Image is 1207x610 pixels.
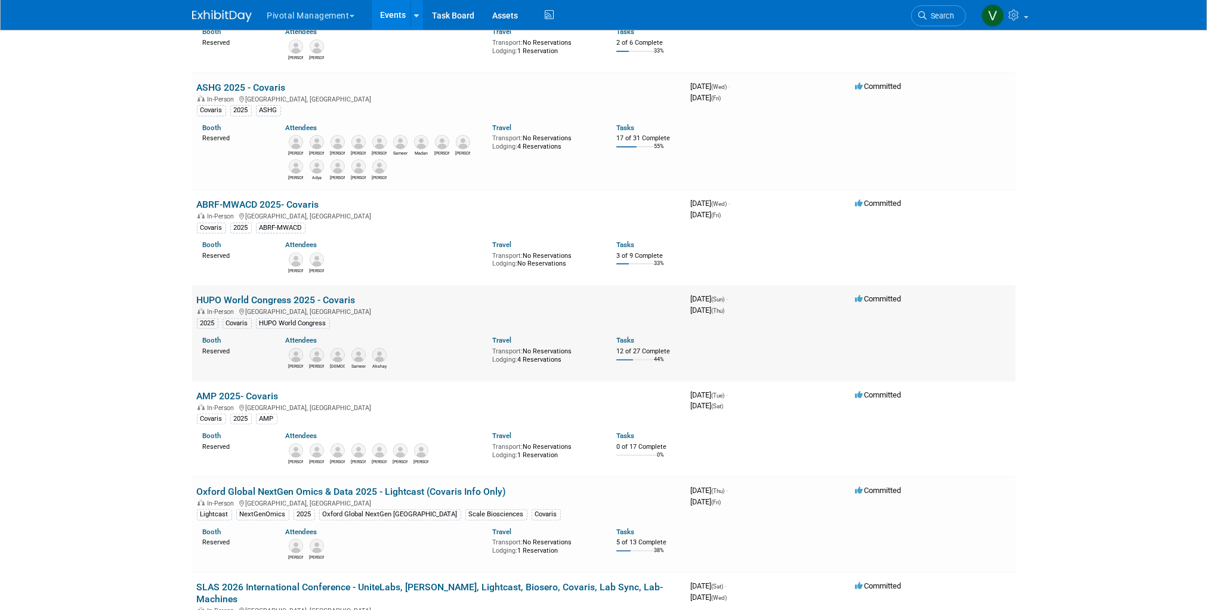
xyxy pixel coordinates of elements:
span: [DATE] [691,581,727,590]
span: Transport: [492,134,523,142]
span: - [727,486,728,495]
div: 2025 [294,509,315,520]
img: Rob Brown [289,348,303,362]
span: (Wed) [712,594,727,601]
td: 55% [654,143,664,159]
div: 0 of 17 Complete [616,443,681,451]
img: Elisabeth Pundt [351,159,366,174]
a: Booth [203,27,221,36]
div: Covaris [197,223,226,233]
div: [GEOGRAPHIC_DATA], [GEOGRAPHIC_DATA] [197,211,681,220]
span: (Thu) [712,307,725,314]
a: Oxford Global NextGen Omics & Data 2025 - Lightcast (Covaris Info Only) [197,486,507,497]
span: (Fri) [712,95,721,101]
div: No Reservations 1 Reservation [492,536,598,554]
a: Travel [492,27,511,36]
img: Eugenio Daviso, Ph.D. [372,135,387,149]
img: Patricia Daggett [310,348,324,362]
span: [DATE] [691,199,731,208]
div: Scale Biosciences [465,509,527,520]
div: Rob Brown [288,362,303,369]
img: Michael Francis [289,252,303,267]
div: Covaris [197,105,226,116]
a: Attendees [285,27,317,36]
div: Michael Francis [288,267,303,274]
img: Ulrich Thomann [372,159,387,174]
div: Adya Anima [309,174,324,181]
span: [DATE] [691,497,721,506]
a: Travel [492,336,511,344]
div: Greg Endress [288,174,303,181]
img: Sujash Chatterjee [310,252,324,267]
div: Reserved [203,36,268,47]
div: Jared Hoffman [309,54,324,61]
span: Transport: [492,252,523,260]
img: Jared Hoffman [331,135,345,149]
div: NextGenOmics [236,509,289,520]
span: In-Person [208,212,238,220]
div: [GEOGRAPHIC_DATA], [GEOGRAPHIC_DATA] [197,498,681,507]
div: Reserved [203,536,268,547]
div: Debadeep (Deb) Bhattacharyya, Ph.D. [330,362,345,369]
div: Reserved [203,345,268,356]
img: Valerie Weld [981,4,1004,27]
img: In-Person Event [197,404,205,410]
a: Attendees [285,432,317,440]
div: Oxford Global NextGen [GEOGRAPHIC_DATA] [319,509,461,520]
img: David Dow [435,135,449,149]
span: [DATE] [691,93,721,102]
img: In-Person Event [197,500,205,506]
img: Debadeep (Deb) Bhattacharyya, Ph.D. [331,348,345,362]
span: (Thu) [712,488,725,494]
span: Committed [856,390,902,399]
div: Elisabeth Pundt [351,174,366,181]
a: Attendees [285,528,317,536]
img: Greg Endress [414,443,428,458]
div: Kris Amirault [309,458,324,465]
div: Covaris [197,414,226,424]
div: David Dow [434,149,449,156]
a: Booth [203,528,221,536]
img: Patricia Daggett [289,135,303,149]
span: [DATE] [691,486,728,495]
div: [GEOGRAPHIC_DATA], [GEOGRAPHIC_DATA] [197,402,681,412]
img: Sameer Vasantgadkar [351,348,366,362]
span: Committed [856,82,902,91]
a: Search [911,5,966,26]
a: Booth [203,432,221,440]
a: Travel [492,528,511,536]
span: Committed [856,199,902,208]
img: Jared Hoffman [372,443,387,458]
img: Greg Endress [289,159,303,174]
img: Robert Riegelhaupt [289,39,303,54]
div: David Dow [393,458,408,465]
a: ASHG 2025 - Covaris [197,82,286,93]
span: Committed [856,486,902,495]
td: 44% [654,356,664,372]
div: Patricia Daggett [288,149,303,156]
div: No Reservations 4 Reservations [492,132,598,150]
span: Committed [856,581,902,590]
span: In-Person [208,95,238,103]
span: [DATE] [691,306,725,315]
div: 17 of 31 Complete [616,134,681,143]
img: Akshay Dhingra [372,348,387,362]
a: HUPO World Congress 2025 - Covaris [197,294,356,306]
a: Tasks [616,336,634,344]
span: Transport: [492,443,523,451]
img: Adya Anima [310,159,324,174]
div: Sujash Chatterjee [330,174,345,181]
span: - [729,82,731,91]
span: Transport: [492,538,523,546]
a: Attendees [285,124,317,132]
a: Booth [203,241,221,249]
img: In-Person Event [197,308,205,314]
div: Sameer Vasantgadkar [393,149,408,156]
img: Sameer Vasantgadkar [393,135,408,149]
div: Eugenio Daviso, Ph.D. [372,149,387,156]
span: Lodging: [492,451,517,459]
img: In-Person Event [197,95,205,101]
span: Lodging: [492,260,517,267]
span: In-Person [208,308,238,316]
div: 12 of 27 Complete [616,347,681,356]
